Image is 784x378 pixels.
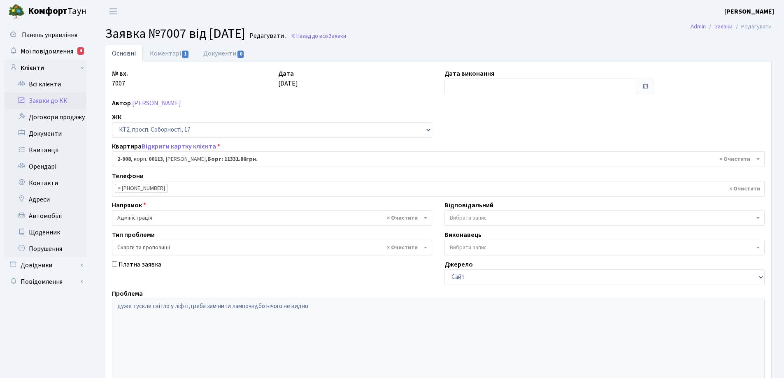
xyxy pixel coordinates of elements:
span: <b>2-908</b>, корп.: <b>00113</b>, Науменко Євгенія Анатоліївна, <b>Борг: 11331.86грн.</b> [112,151,765,167]
a: Адреси [4,191,86,208]
label: Виконавець [444,230,482,240]
b: 2-908 [117,155,131,163]
nav: breadcrumb [678,18,784,35]
a: Всі клієнти [4,76,86,93]
label: Напрямок [112,200,146,210]
span: Панель управління [22,30,77,39]
div: 4 [77,47,84,55]
a: [PERSON_NAME] [724,7,774,16]
span: Таун [28,5,86,19]
label: Джерело [444,260,473,269]
button: Переключити навігацію [103,5,123,18]
b: 00113 [149,155,163,163]
div: [DATE] [272,69,438,94]
label: Дата [278,69,294,79]
label: Телефони [112,171,144,181]
a: Основні [105,45,143,62]
span: <b>2-908</b>, корп.: <b>00113</b>, Науменко Євгенія Анатоліївна, <b>Борг: 11331.86грн.</b> [117,155,754,163]
span: Скарги та пропозиції [112,240,432,255]
a: Мої повідомлення4 [4,43,86,60]
a: Повідомлення [4,274,86,290]
a: Документи [4,125,86,142]
span: Видалити всі елементи [719,155,750,163]
span: Вибрати запис [450,214,487,222]
span: 0 [237,51,244,58]
a: Довідники [4,257,86,274]
b: Комфорт [28,5,67,18]
img: logo.png [8,3,25,20]
span: Заявка №7007 від [DATE] [105,24,245,43]
a: Назад до всіхЗаявки [291,32,346,40]
a: Щоденник [4,224,86,241]
span: Адміністрація [112,210,432,226]
div: 7007 [106,69,272,94]
label: Дата виконання [444,69,494,79]
span: Видалити всі елементи [387,214,418,222]
span: × [118,184,121,192]
label: Тип проблеми [112,230,155,240]
a: Автомобілі [4,208,86,224]
span: Адміністрація [117,214,422,222]
a: Порушення [4,241,86,257]
label: Автор [112,98,131,108]
a: Заявки [714,22,733,31]
a: Admin [691,22,706,31]
a: Відкрити картку клієнта [142,142,216,151]
label: Проблема [112,289,143,299]
small: Редагувати . [248,32,286,40]
span: Мої повідомлення [21,47,73,56]
a: Коментарі [143,45,196,62]
span: 1 [182,51,188,58]
a: Клієнти [4,60,86,76]
a: Панель управління [4,27,86,43]
li: Редагувати [733,22,772,31]
span: Заявки [328,32,346,40]
label: Відповідальний [444,200,493,210]
a: Заявки до КК [4,93,86,109]
label: ЖК [112,112,121,122]
label: Платна заявка [119,260,161,269]
a: Договори продажу [4,109,86,125]
li: +380502062000 [115,184,168,193]
label: № вх. [112,69,128,79]
a: Квитанції [4,142,86,158]
a: Орендарі [4,158,86,175]
b: Борг: 11331.86грн. [207,155,258,163]
label: Квартира [112,141,220,151]
span: Скарги та пропозиції [117,243,422,252]
a: Контакти [4,175,86,191]
span: Вибрати запис [450,243,487,252]
span: Видалити всі елементи [387,243,418,252]
a: [PERSON_NAME] [132,99,181,108]
span: Видалити всі елементи [729,185,760,193]
a: Документи [196,45,251,62]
